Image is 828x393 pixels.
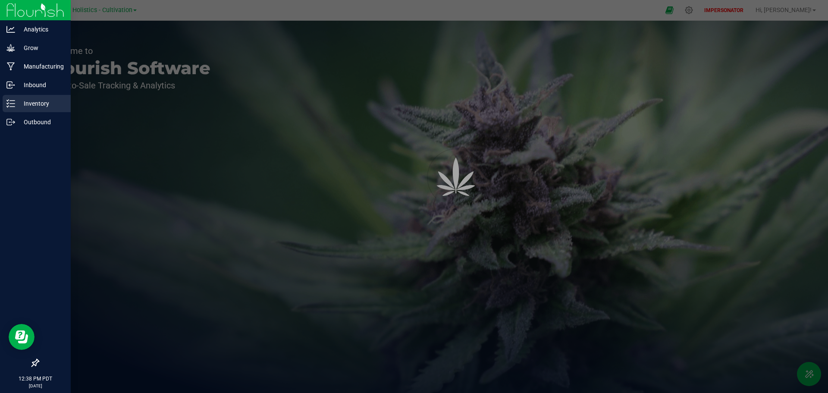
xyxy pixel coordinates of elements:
iframe: Resource center [9,324,34,350]
p: Manufacturing [15,61,67,72]
p: Inventory [15,98,67,109]
p: Grow [15,43,67,53]
inline-svg: Inventory [6,99,15,108]
inline-svg: Analytics [6,25,15,34]
p: Inbound [15,80,67,90]
inline-svg: Outbound [6,118,15,126]
p: 12:38 PM PDT [4,375,67,383]
p: [DATE] [4,383,67,389]
inline-svg: Grow [6,44,15,52]
inline-svg: Manufacturing [6,62,15,71]
inline-svg: Inbound [6,81,15,89]
p: Analytics [15,24,67,35]
p: Outbound [15,117,67,127]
